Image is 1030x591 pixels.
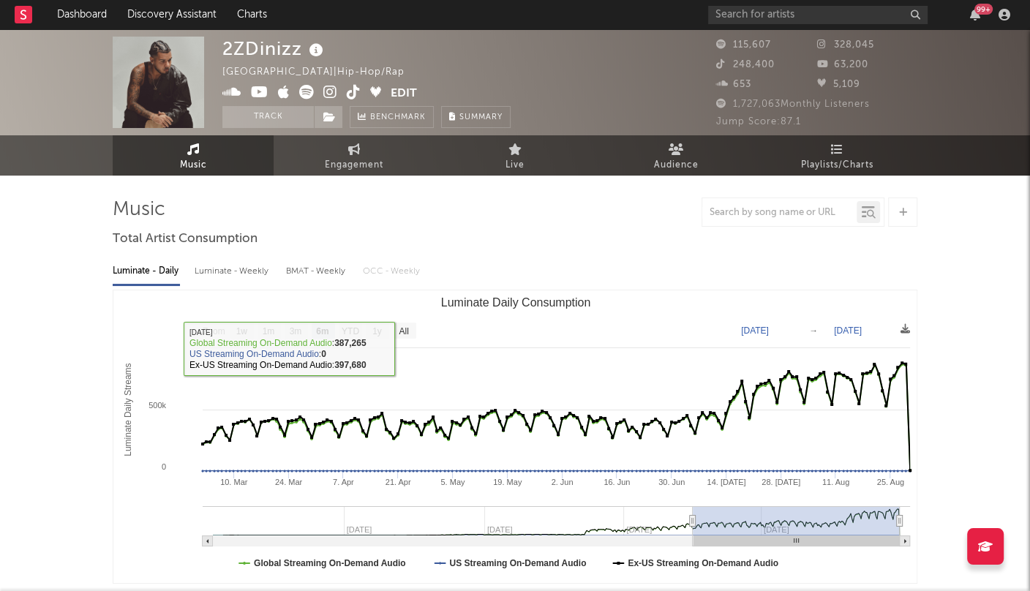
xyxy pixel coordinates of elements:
[274,135,435,176] a: Engagement
[459,113,503,121] span: Summary
[834,325,862,336] text: [DATE]
[254,558,406,568] text: Global Streaming On-Demand Audio
[716,60,775,69] span: 248,400
[263,326,275,336] text: 1m
[325,157,383,174] span: Engagement
[441,296,591,309] text: Luminate Daily Consumption
[203,326,225,336] text: Zoom
[399,326,408,336] text: All
[707,478,745,486] text: 14. [DATE]
[604,478,630,486] text: 16. Jun
[290,326,302,336] text: 3m
[716,117,801,127] span: Jump Score: 87.1
[222,64,421,81] div: [GEOGRAPHIC_DATA] | Hip-Hop/Rap
[450,558,587,568] text: US Streaming On-Demand Audio
[552,478,574,486] text: 2. Jun
[333,478,354,486] text: 7. Apr
[316,326,328,336] text: 6m
[440,478,465,486] text: 5. May
[180,157,207,174] span: Music
[113,230,257,248] span: Total Artist Consumption
[441,106,511,128] button: Summary
[801,157,873,174] span: Playlists/Charts
[708,6,928,24] input: Search for artists
[113,259,180,284] div: Luminate - Daily
[716,80,751,89] span: 653
[123,363,133,456] text: Luminate Daily Streams
[391,85,417,103] button: Edit
[654,157,699,174] span: Audience
[162,462,166,471] text: 0
[505,157,525,174] span: Live
[275,478,303,486] text: 24. Mar
[220,478,248,486] text: 10. Mar
[435,135,595,176] a: Live
[658,478,685,486] text: 30. Jun
[822,478,849,486] text: 11. Aug
[493,478,522,486] text: 19. May
[741,325,769,336] text: [DATE]
[817,40,874,50] span: 328,045
[970,9,980,20] button: 99+
[386,478,411,486] text: 21. Apr
[342,326,359,336] text: YTD
[817,80,860,89] span: 5,109
[762,478,800,486] text: 28. [DATE]
[372,326,382,336] text: 1y
[222,106,314,128] button: Track
[370,109,426,127] span: Benchmark
[236,326,248,336] text: 1w
[195,259,271,284] div: Luminate - Weekly
[716,99,870,109] span: 1,727,063 Monthly Listeners
[286,259,348,284] div: BMAT - Weekly
[877,478,904,486] text: 25. Aug
[113,290,917,583] svg: Luminate Daily Consumption
[974,4,993,15] div: 99 +
[113,135,274,176] a: Music
[222,37,327,61] div: 2ZDinizz
[149,401,166,410] text: 500k
[716,40,771,50] span: 115,607
[595,135,756,176] a: Audience
[809,325,818,336] text: →
[350,106,434,128] a: Benchmark
[702,207,857,219] input: Search by song name or URL
[756,135,917,176] a: Playlists/Charts
[817,60,868,69] span: 63,200
[628,558,778,568] text: Ex-US Streaming On-Demand Audio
